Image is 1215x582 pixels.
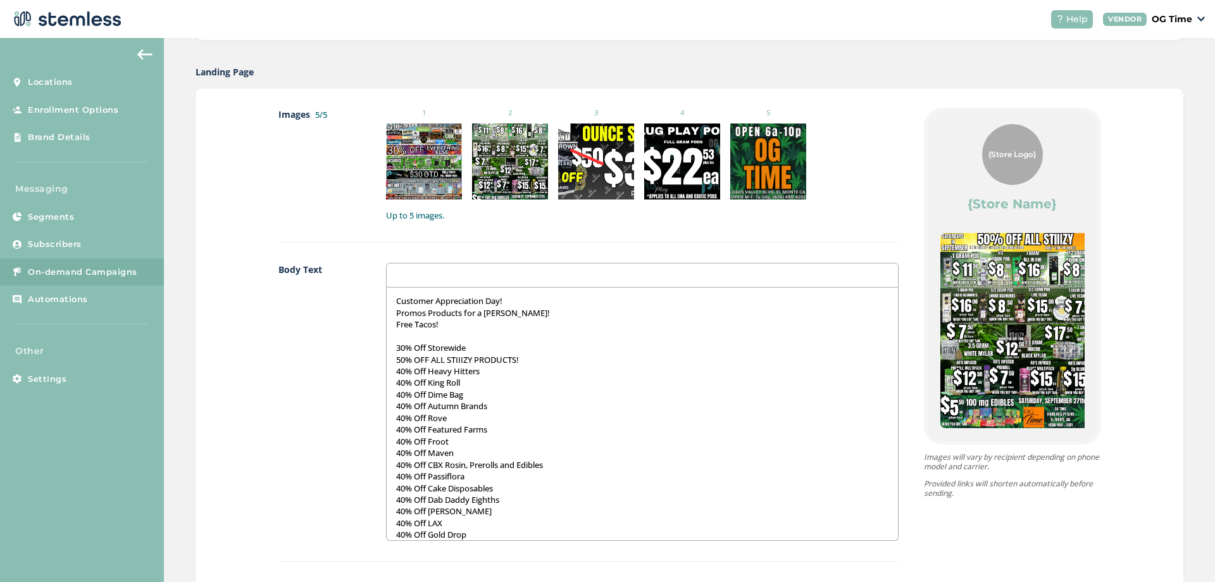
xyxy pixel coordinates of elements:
img: 2Q== [940,233,1091,428]
span: Locations [28,76,73,89]
p: Customer Appreciation Day! [396,295,888,307]
small: 5 [730,108,806,118]
button: Item 3 [1022,436,1041,455]
label: {Store Name} [968,195,1057,213]
p: 40% Off Cake Disposables [396,483,888,494]
img: 2Q== [472,123,548,199]
p: OG Time [1152,13,1192,26]
img: Z [730,123,806,199]
p: 40% Off LAX [396,517,888,529]
p: 40% Off Gold Drop [396,529,888,540]
img: icon-arrow-back-accent-c549486e.svg [137,49,153,60]
small: 2 [472,108,548,118]
p: 40% Off Dab Daddy Eighths [396,494,888,505]
p: Images will vary by recipient depending on phone model and carrier. [924,452,1101,471]
iframe: Chat Widget [1152,521,1215,582]
span: On-demand Campaigns [28,266,137,279]
small: 3 [558,108,634,118]
p: Provided links will shorten automatically before sending. [924,479,1101,498]
span: Settings [28,373,66,386]
button: Item 4 [1041,436,1060,455]
img: icon_down-arrow-small-66adaf34.svg [1197,16,1205,22]
label: Body Text [278,263,361,541]
div: VENDOR [1103,13,1147,26]
span: Segments [28,211,74,224]
p: 30% Off Storewide [396,342,888,353]
label: Landing Page [196,65,254,79]
span: Enrollment Options [28,104,118,117]
span: Subscribers [28,238,82,251]
p: 40% Off Heavy Hitters [396,365,888,377]
span: Automations [28,293,88,306]
p: Free Tacos! [396,319,888,330]
img: logo-dark-0685b13c.svg [10,6,121,32]
span: Brand Details [28,131,90,144]
p: 40% Off Autumn Brands [396,400,888,412]
p: 40% Off CBX Rosin, Prerolls and Edibles [396,459,888,471]
button: Item 1 [984,436,1003,455]
img: icon-help-white-03924b79.svg [1056,15,1064,23]
p: 40% Off Rove [396,412,888,424]
img: 9k= [386,123,462,199]
small: 4 [644,108,720,118]
p: 40% Off Froot [396,436,888,447]
p: 40% Off Dime Bag [396,389,888,400]
p: 40% Off Featured Farms [396,424,888,435]
p: 40% Off Maven [396,447,888,459]
span: Help [1066,13,1088,26]
label: Up to 5 images. [386,210,899,222]
p: 40% Off [PERSON_NAME] [396,505,888,517]
label: Images [278,108,361,222]
img: 9k= [558,123,634,199]
label: 5/5 [315,109,327,120]
small: 1 [386,108,462,118]
img: 9k= [644,123,720,199]
span: {Store Logo} [988,149,1036,160]
p: 50% OFF ALL STIIIZY PRODUCTS! [396,354,888,365]
button: Item 0 [965,436,984,455]
p: Promos Products for a [PERSON_NAME]! [396,307,888,319]
p: 40% Off Passiflora [396,471,888,482]
button: Item 2 [1003,436,1022,455]
p: 40% Off King Roll [396,377,888,388]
